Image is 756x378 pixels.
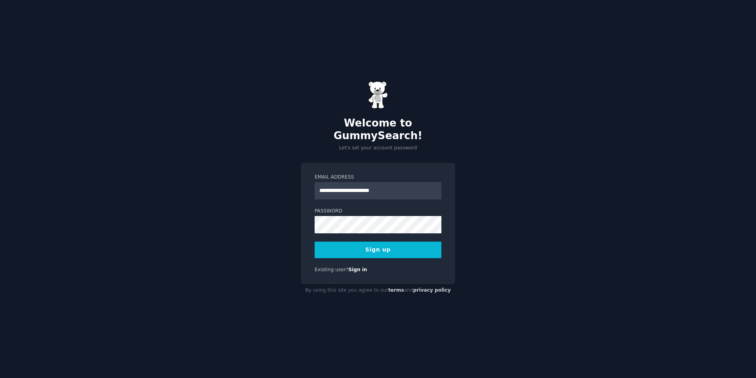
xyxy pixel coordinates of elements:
[388,287,404,293] a: terms
[315,174,441,181] label: Email Address
[301,145,455,152] p: Let's set your account password
[301,284,455,297] div: By using this site you agree to our and
[368,81,388,109] img: Gummy Bear
[315,267,348,272] span: Existing user?
[315,208,441,215] label: Password
[315,242,441,258] button: Sign up
[348,267,367,272] a: Sign in
[301,117,455,142] h2: Welcome to GummySearch!
[413,287,451,293] a: privacy policy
